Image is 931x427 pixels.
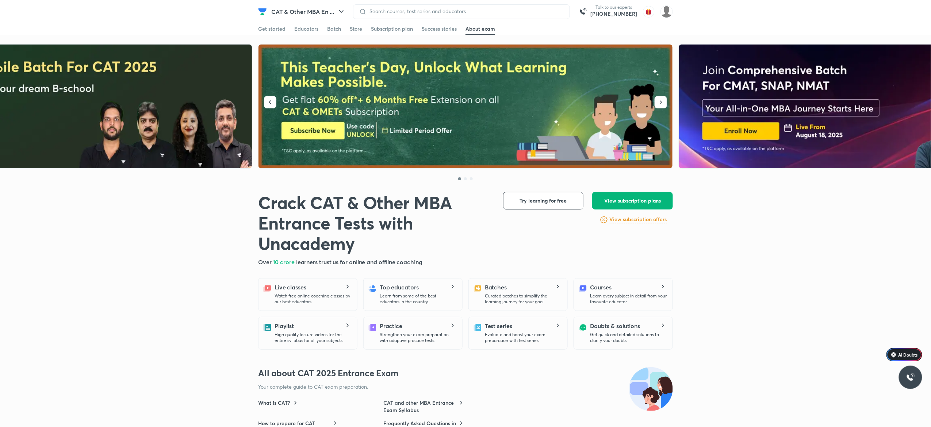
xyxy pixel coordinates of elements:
[590,322,640,330] h5: Doubts & solutions
[371,25,413,32] div: Subscription plan
[643,6,655,18] img: avatar
[258,7,267,16] img: Company Logo
[590,332,667,343] p: Get quick and detailed solutions to clarify your doubts.
[465,25,495,32] div: About exam
[380,293,456,305] p: Learn from some of the best educators in the country.
[267,4,350,19] button: CAT & Other MBA En ...
[422,23,457,35] a: Success stories
[380,283,419,292] h5: Top educators
[592,192,673,209] button: View subscription plans
[258,399,299,407] a: What is CAT?
[590,283,612,292] h5: Courses
[485,322,512,330] h5: Test series
[610,215,667,224] a: View subscription offers
[296,258,422,266] span: learners trust us for online and offline coaching
[273,258,296,266] span: 10 crore
[886,348,922,361] a: Ai Doubts
[275,332,351,343] p: High quality lecture videos for the entire syllabus for all your subjects.
[590,10,637,18] a: [PHONE_NUMBER]
[258,192,491,253] h1: Crack CAT & Other MBA Entrance Tests with Unacademy
[275,283,306,292] h5: Live classes
[422,25,457,32] div: Success stories
[891,352,897,358] img: Icon
[383,399,464,414] a: CAT and other MBA Entrance Exam Syllabus
[576,4,590,19] img: call-us
[520,197,567,204] span: Try learning for free
[485,332,562,343] p: Evaluate and boost your exam preparation with test series.
[350,25,362,32] div: Store
[380,332,456,343] p: Strengthen your exam preparation with adaptive practice tests.
[590,4,637,10] p: Talk to our experts
[604,197,661,204] span: View subscription plans
[503,192,583,209] button: Try learning for free
[660,5,673,18] img: Nilesh
[899,352,918,358] span: Ai Doubts
[258,367,673,379] h3: All about CAT 2025 Entrance Exam
[590,293,667,305] p: Learn every subject in detail from your favourite educator.
[371,23,413,35] a: Subscription plan
[610,216,667,223] h6: View subscription offers
[327,25,341,32] div: Batch
[258,258,273,266] span: Over
[294,25,318,32] div: Educators
[350,23,362,35] a: Store
[294,23,318,35] a: Educators
[275,322,294,330] h5: Playlist
[629,367,673,411] img: all-about-exam
[906,373,915,382] img: ttu
[367,8,564,14] input: Search courses, test series and educators
[485,283,507,292] h5: Batches
[275,293,351,305] p: Watch free online coaching classes by our best educators.
[485,293,562,305] p: Curated batches to simplify the learning journey for your goal.
[258,399,290,407] h6: What is CAT?
[258,23,286,35] a: Get started
[383,399,457,414] h6: CAT and other MBA Entrance Exam Syllabus
[465,23,495,35] a: About exam
[258,383,611,391] p: Your complete guide to CAT exam preparation.
[380,322,402,330] h5: Practice
[258,25,286,32] div: Get started
[327,23,341,35] a: Batch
